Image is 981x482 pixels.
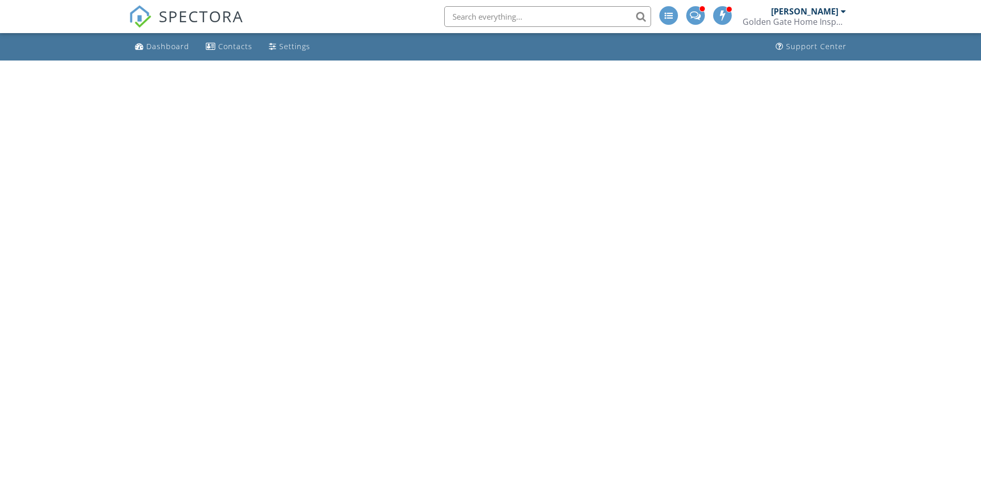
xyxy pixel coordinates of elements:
[444,6,651,27] input: Search everything...
[771,6,838,17] div: [PERSON_NAME]
[129,14,244,36] a: SPECTORA
[131,37,193,56] a: Dashboard
[772,37,851,56] a: Support Center
[786,41,847,51] div: Support Center
[743,17,846,27] div: Golden Gate Home Inspections
[265,37,314,56] a: Settings
[202,37,256,56] a: Contacts
[146,41,189,51] div: Dashboard
[129,5,152,28] img: The Best Home Inspection Software - Spectora
[279,41,310,51] div: Settings
[159,5,244,27] span: SPECTORA
[218,41,252,51] div: Contacts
